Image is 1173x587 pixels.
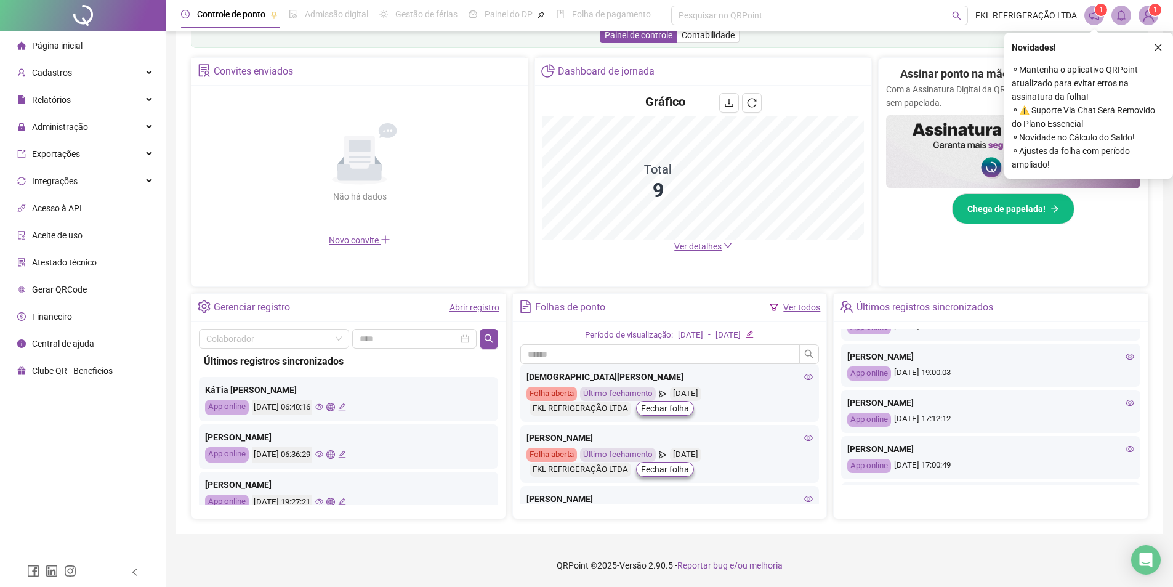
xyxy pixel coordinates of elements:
div: App online [847,366,891,381]
div: [DATE] 06:36:29 [252,447,312,463]
span: file [17,95,26,103]
span: Gerar QRCode [32,285,87,294]
span: 1 [1153,6,1158,14]
div: Últimos registros sincronizados [204,354,493,369]
div: Open Intercom Messenger [1131,545,1161,575]
div: [PERSON_NAME] [526,431,813,445]
span: eye [315,498,323,506]
span: eye [315,450,323,458]
span: api [17,203,26,212]
span: Controle de ponto [197,9,265,19]
span: eye [804,373,813,381]
span: facebook [27,565,39,577]
span: Administração [32,122,88,132]
span: Gestão de férias [395,9,458,19]
div: Folhas de ponto [535,297,605,318]
span: export [17,149,26,158]
div: [DATE] 17:12:12 [847,413,1134,427]
div: Último fechamento [580,387,656,401]
span: qrcode [17,285,26,293]
span: eye [1126,352,1134,361]
span: down [724,241,732,250]
span: info-circle [17,339,26,347]
div: [DATE] 19:00:03 [847,366,1134,381]
span: dashboard [469,10,477,18]
span: Clube QR - Beneficios [32,366,113,376]
div: [DATE] [678,329,703,342]
span: solution [17,257,26,266]
span: Novo convite [329,235,390,245]
h2: Assinar ponto na mão? Isso ficou no passado! [900,65,1126,83]
a: Ver todos [783,302,820,312]
span: gift [17,366,26,374]
a: Ver detalhes down [674,241,732,251]
div: [PERSON_NAME] [847,396,1134,410]
sup: Atualize o seu contato no menu Meus Dados [1149,4,1161,16]
div: Não há dados [303,190,416,203]
span: ⚬ Ajustes da folha com período ampliado! [1012,144,1166,171]
div: [PERSON_NAME] [205,431,492,444]
span: linkedin [46,565,58,577]
span: Fechar folha [641,402,689,415]
img: 80583 [1139,6,1158,25]
span: user-add [17,68,26,76]
span: ⚬ ⚠️ Suporte Via Chat Será Removido do Plano Essencial [1012,103,1166,131]
button: Fechar folha [636,401,694,416]
span: home [17,41,26,49]
span: plus [381,235,390,245]
span: pushpin [538,11,545,18]
span: eye [804,434,813,442]
span: eye [315,403,323,411]
div: App online [847,459,891,473]
div: Folha aberta [526,448,577,462]
span: file-done [289,10,297,18]
button: Fechar folha [636,462,694,477]
span: Integrações [32,176,78,186]
div: KáTia [PERSON_NAME] [205,383,492,397]
footer: QRPoint © 2025 - 2.90.5 - [166,544,1173,587]
span: global [326,498,334,506]
span: edit [338,403,346,411]
div: [PERSON_NAME] [205,478,492,492]
span: Cadastros [32,68,72,78]
div: App online [205,400,249,415]
span: sun [379,10,388,18]
span: sync [17,176,26,185]
span: send [659,387,667,401]
span: Chega de papelada! [967,202,1046,216]
span: send [659,448,667,462]
div: Último fechamento [580,448,656,462]
div: Gerenciar registro [214,297,290,318]
span: bell [1116,10,1127,21]
span: global [326,403,334,411]
span: Relatórios [32,95,71,105]
span: arrow-right [1050,204,1059,213]
span: Central de ajuda [32,339,94,349]
div: FKL REFRIGERAÇÃO LTDA [530,402,631,416]
span: search [952,11,961,20]
span: Reportar bug e/ou melhoria [677,561,783,570]
div: Período de visualização: [585,329,673,342]
div: [DATE] [670,387,701,401]
span: Contabilidade [682,30,735,40]
span: team [840,300,853,313]
span: audit [17,230,26,239]
div: [DATE] 17:00:49 [847,459,1134,473]
span: pie-chart [541,64,554,77]
span: Painel de controle [605,30,672,40]
span: Folha de pagamento [572,9,651,19]
span: 1 [1099,6,1103,14]
div: App online [205,495,249,510]
span: edit [746,330,754,338]
span: close [1154,43,1163,52]
span: instagram [64,565,76,577]
span: Página inicial [32,41,83,51]
span: eye [1126,399,1134,407]
span: ⚬ Novidade no Cálculo do Saldo! [1012,131,1166,144]
span: notification [1089,10,1100,21]
span: file-text [519,300,532,313]
span: edit [338,498,346,506]
div: [DATE] [715,329,741,342]
a: Abrir registro [449,302,499,312]
span: left [131,568,139,577]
